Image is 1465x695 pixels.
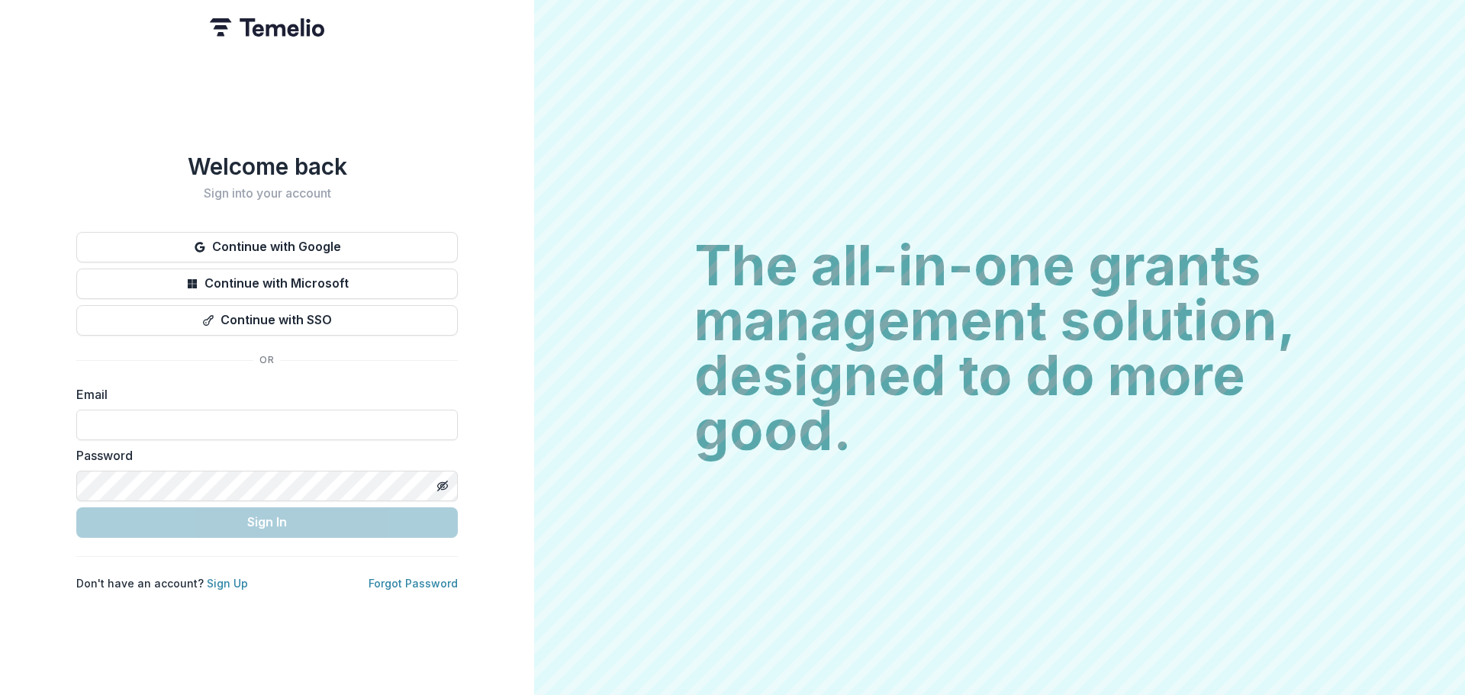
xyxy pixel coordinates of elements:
a: Sign Up [207,577,248,590]
img: Temelio [210,18,324,37]
button: Sign In [76,507,458,538]
a: Forgot Password [369,577,458,590]
button: Toggle password visibility [430,474,455,498]
label: Email [76,385,449,404]
label: Password [76,446,449,465]
p: Don't have an account? [76,575,248,591]
button: Continue with Microsoft [76,269,458,299]
button: Continue with Google [76,232,458,262]
h1: Welcome back [76,153,458,180]
button: Continue with SSO [76,305,458,336]
h2: Sign into your account [76,186,458,201]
